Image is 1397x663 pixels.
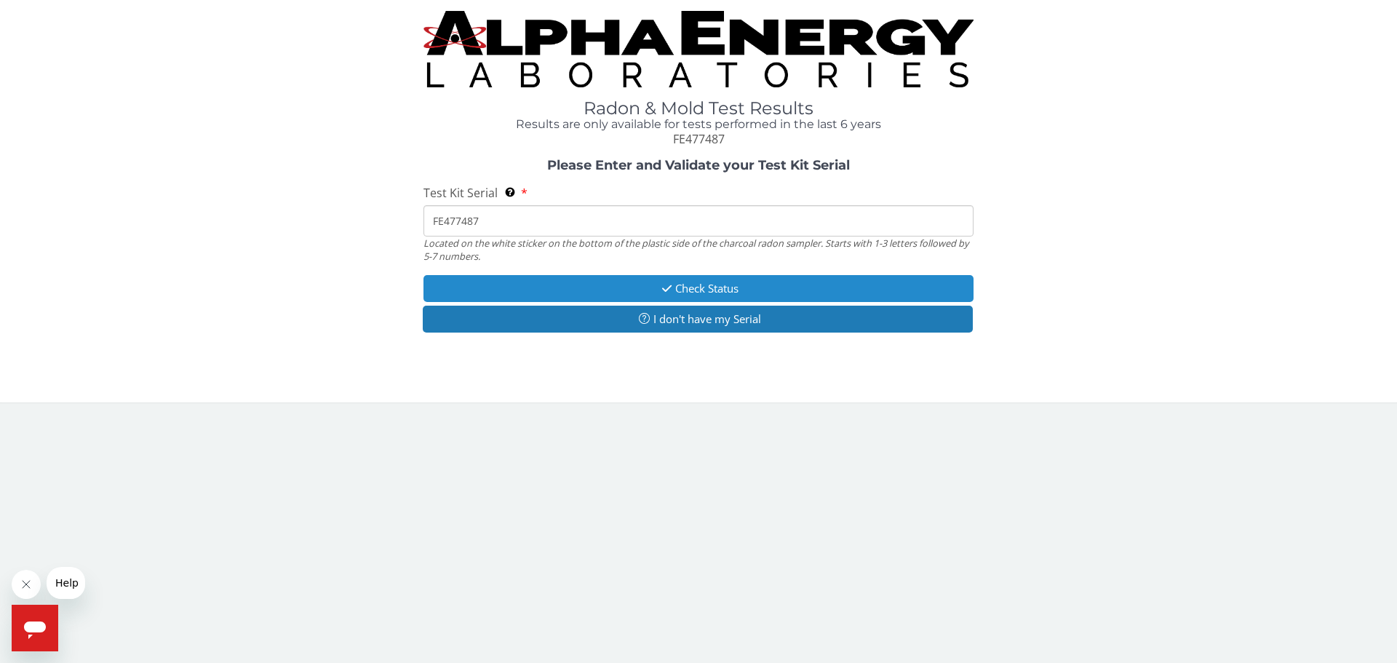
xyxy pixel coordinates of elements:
button: I don't have my Serial [423,306,973,333]
iframe: Close message [12,570,41,599]
div: Located on the white sticker on the bottom of the plastic side of the charcoal radon sampler. Sta... [423,237,974,263]
iframe: Button to launch messaging window [12,605,58,651]
h1: Radon & Mold Test Results [423,99,974,118]
button: Check Status [423,275,974,302]
h4: Results are only available for tests performed in the last 6 years [423,118,974,131]
img: TightCrop.jpg [423,11,974,87]
iframe: Message from company [47,567,85,599]
span: Test Kit Serial [423,185,498,201]
span: FE477487 [673,131,725,147]
strong: Please Enter and Validate your Test Kit Serial [547,157,850,173]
